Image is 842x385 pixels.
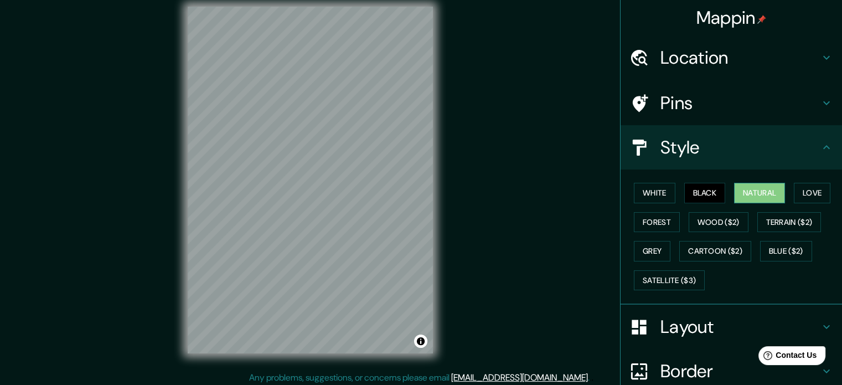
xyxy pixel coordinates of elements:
[591,371,593,384] div: .
[634,241,670,261] button: Grey
[621,125,842,170] div: Style
[621,81,842,125] div: Pins
[660,360,820,382] h4: Border
[660,47,820,69] h4: Location
[734,183,785,203] button: Natural
[188,7,433,353] canvas: Map
[757,212,822,233] button: Terrain ($2)
[757,15,766,24] img: pin-icon.png
[451,372,588,383] a: [EMAIL_ADDRESS][DOMAIN_NAME]
[414,335,427,348] button: Toggle attribution
[760,241,812,261] button: Blue ($2)
[660,136,820,158] h4: Style
[621,35,842,80] div: Location
[743,342,830,373] iframe: Help widget launcher
[696,7,767,29] h4: Mappin
[660,92,820,114] h4: Pins
[590,371,591,384] div: .
[621,305,842,349] div: Layout
[634,183,675,203] button: White
[634,270,705,291] button: Satellite ($3)
[794,183,830,203] button: Love
[679,241,751,261] button: Cartoon ($2)
[634,212,680,233] button: Forest
[660,316,820,338] h4: Layout
[689,212,748,233] button: Wood ($2)
[684,183,726,203] button: Black
[249,371,590,384] p: Any problems, suggestions, or concerns please email .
